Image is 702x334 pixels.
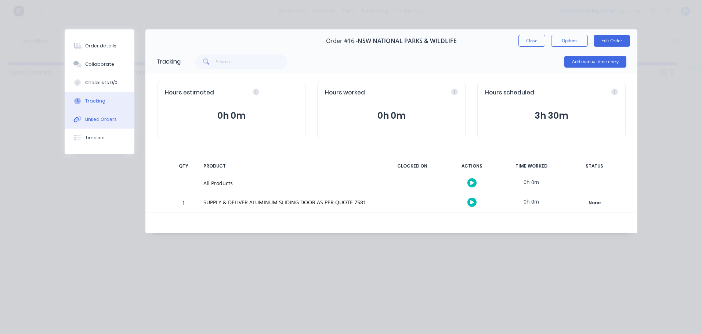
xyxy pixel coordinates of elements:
[65,37,134,55] button: Order details
[85,116,117,123] div: Linked Orders
[173,194,195,212] div: 1
[325,89,365,97] span: Hours worked
[325,109,458,123] button: 0h 0m
[199,158,380,174] div: PRODUCT
[65,129,134,147] button: Timeline
[165,89,214,97] span: Hours estimated
[358,37,457,44] span: NSW NATIONAL PARKS & WILDLIFE
[85,98,105,104] div: Tracking
[564,56,626,68] button: Add manual time entry
[568,198,621,208] button: None
[504,158,559,174] div: TIME WORKED
[65,110,134,129] button: Linked Orders
[326,37,358,44] span: Order #16 -
[485,109,618,123] button: 3h 30m
[504,174,559,190] div: 0h 0m
[173,158,195,174] div: QTY
[518,35,545,47] button: Close
[551,35,588,47] button: Options
[563,158,626,174] div: STATUS
[216,54,287,69] input: Search...
[85,79,117,86] div: Checklists 0/0
[65,92,134,110] button: Tracking
[385,158,440,174] div: CLOCKED ON
[85,43,116,49] div: Order details
[85,134,105,141] div: Timeline
[594,35,630,47] button: Edit Order
[156,57,181,66] div: Tracking
[65,55,134,73] button: Collaborate
[165,109,298,123] button: 0h 0m
[65,73,134,92] button: Checklists 0/0
[203,198,376,206] div: SUPPLY & DELIVER ALUMINUM SLIDING DOOR AS PER QUOTE 7581
[85,61,114,68] div: Collaborate
[203,179,376,187] div: All Products
[444,158,499,174] div: ACTIONS
[504,193,559,210] div: 0h 0m
[485,89,534,97] span: Hours scheduled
